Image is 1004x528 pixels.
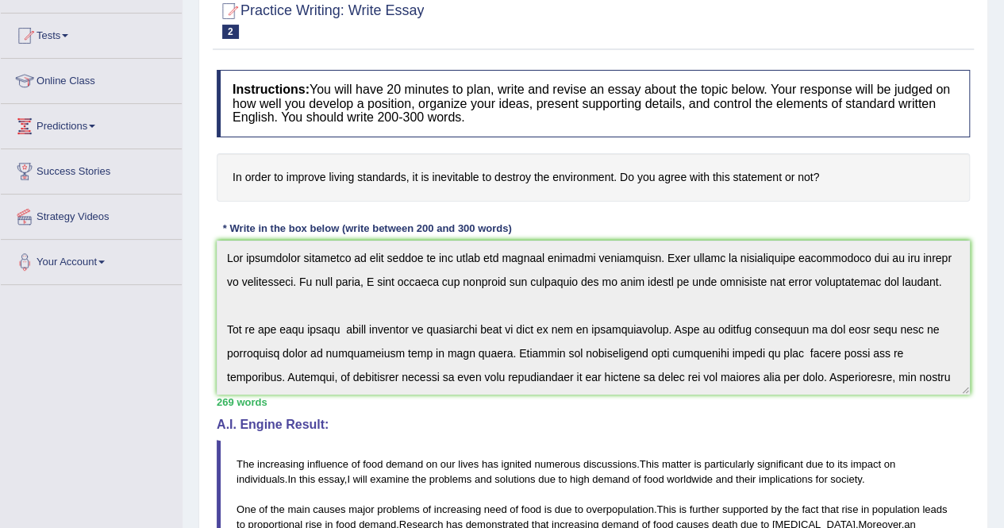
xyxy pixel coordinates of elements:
b: Instructions: [233,83,310,96]
span: the [785,503,799,515]
span: rise [841,503,858,515]
span: ignited [501,458,531,470]
span: for [815,473,827,485]
span: leads [922,503,947,515]
span: discussions [583,458,637,470]
span: by [771,503,782,515]
span: due [555,503,572,515]
span: impact [851,458,881,470]
span: in [861,503,869,515]
span: In [287,473,296,485]
span: need [484,503,507,515]
span: causes [313,503,345,515]
span: has [482,458,498,470]
span: overpopulation [586,503,653,515]
span: of [510,503,518,515]
a: Predictions [1,104,182,144]
a: Success Stories [1,149,182,189]
span: will [353,473,367,485]
span: society [830,473,862,485]
span: its [837,458,848,470]
span: the [412,473,426,485]
span: on [426,458,437,470]
span: worldwide [667,473,713,485]
span: to [825,458,834,470]
span: further [690,503,720,515]
span: their [736,473,756,485]
span: and [475,473,492,485]
span: increasing [257,458,304,470]
span: food [644,473,664,485]
span: to [575,503,583,515]
span: is [679,503,686,515]
span: due [538,473,556,485]
span: essay [318,473,344,485]
span: increasing [434,503,481,515]
a: Tests [1,13,182,53]
span: problems [429,473,471,485]
span: 2 [222,25,239,39]
span: of [259,503,267,515]
span: is [544,503,552,515]
span: examine [370,473,409,485]
span: individuals [237,473,285,485]
span: due [806,458,823,470]
span: main [287,503,310,515]
span: high [570,473,590,485]
span: matter [662,458,691,470]
span: demand [386,458,423,470]
a: Your Account [1,240,182,279]
span: our [440,458,456,470]
span: This [640,458,660,470]
span: food [521,503,541,515]
a: Online Class [1,59,182,98]
span: population [871,503,919,515]
span: is [694,458,701,470]
span: that [821,503,839,515]
span: supported [722,503,768,515]
span: fact [802,503,818,515]
span: numerous [534,458,580,470]
span: lives [458,458,479,470]
span: Possible typo: you repeated a whitespace (did you mean: ) [345,503,348,515]
span: of [352,458,360,470]
div: * Write in the box below (write between 200 and 300 words) [217,222,517,237]
span: One [237,503,256,515]
div: 269 words [217,395,970,410]
h4: In order to improve living standards, it is inevitable to destroy the environment. Do you agree w... [217,153,970,202]
span: the [271,503,285,515]
h4: You will have 20 minutes to plan, write and revise an essay about the topic below. Your response ... [217,70,970,137]
h4: A.I. Engine Result: [217,418,970,432]
span: influence [307,458,348,470]
span: on [884,458,895,470]
span: The [237,458,254,470]
span: food [363,458,383,470]
span: problems [377,503,419,515]
span: major [348,503,375,515]
span: solutions [494,473,535,485]
span: this [299,473,315,485]
span: particularly [704,458,754,470]
a: Strategy Videos [1,195,182,234]
span: I [347,473,350,485]
span: to [558,473,567,485]
span: and [716,473,733,485]
span: implications [759,473,813,485]
span: significant [757,458,803,470]
span: This [656,503,676,515]
span: demand [592,473,629,485]
span: of [422,503,431,515]
span: of [633,473,641,485]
